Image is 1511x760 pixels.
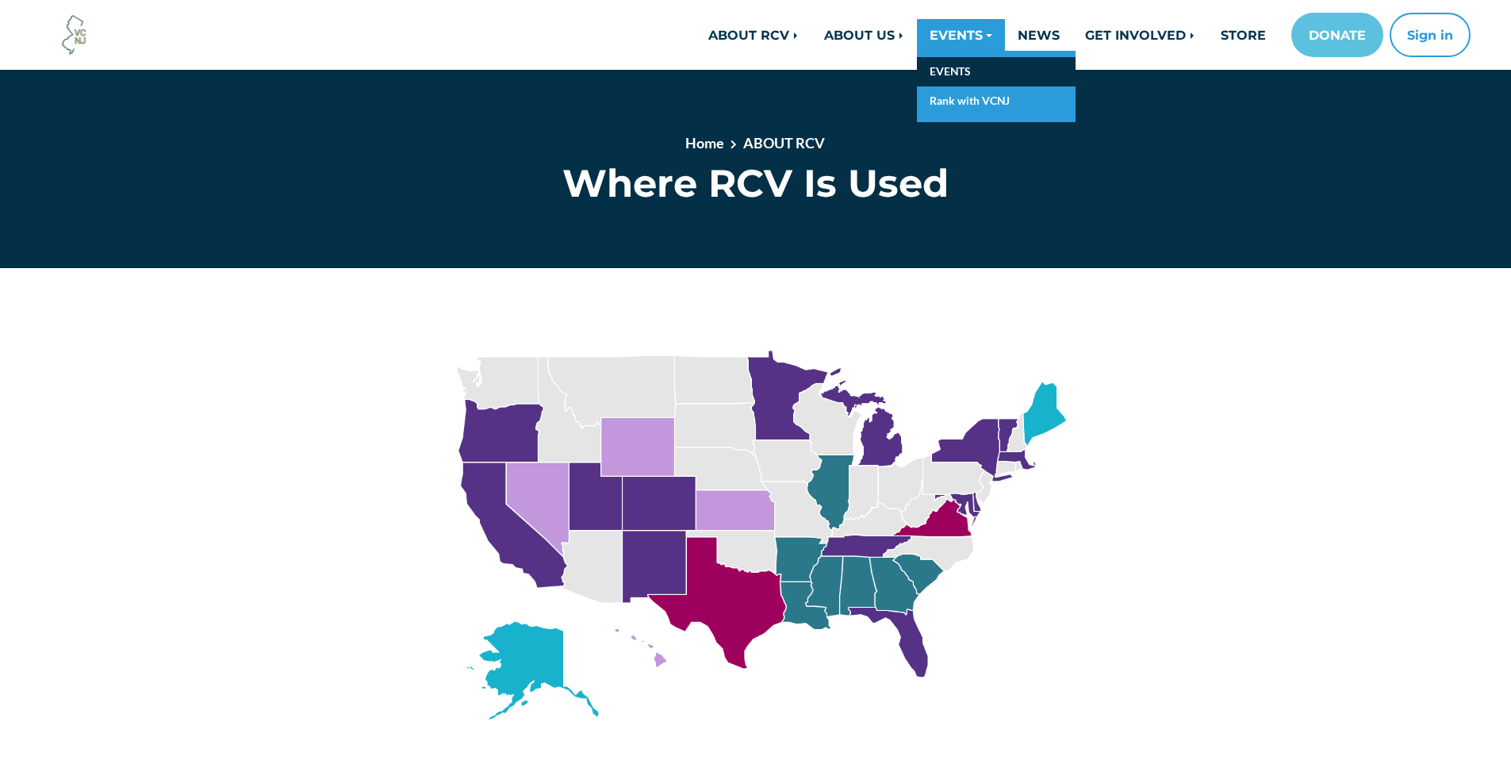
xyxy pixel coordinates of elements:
[53,13,96,56] img: Voter Choice NJ
[743,134,825,152] a: ABOUT RCV
[685,134,724,152] a: Home
[917,57,1076,86] a: EVENTS
[416,13,1471,57] nav: Main navigation
[696,19,811,51] a: ABOUT RCV
[917,51,1076,122] div: EVENTS
[917,86,1076,116] a: Rank with VCNJ
[428,160,1083,206] h1: Where RCV Is Used
[811,19,917,51] a: ABOUT US
[1291,13,1383,57] a: DONATE
[917,19,1005,51] a: EVENTS
[1005,19,1072,51] a: NEWS
[1072,19,1208,51] a: GET INVOLVED
[485,132,1026,160] nav: breadcrumb
[1208,19,1279,51] a: STORE
[1390,13,1471,57] button: Sign in or sign up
